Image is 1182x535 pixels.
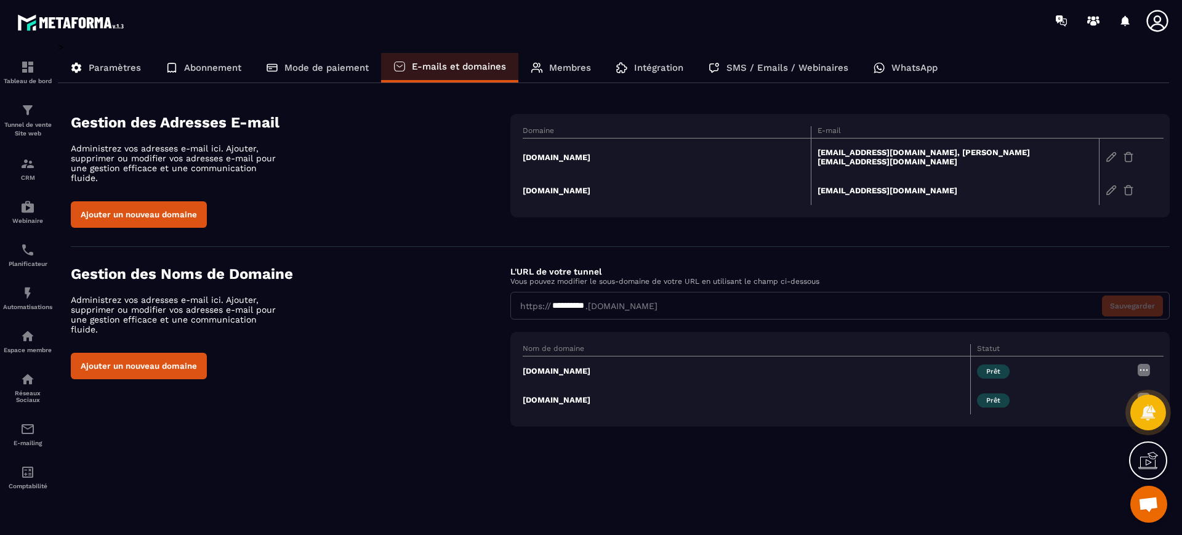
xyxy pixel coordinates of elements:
[412,61,506,72] p: E-mails et domaines
[3,233,52,276] a: schedulerschedulerPlanificateur
[549,62,591,73] p: Membres
[510,277,1170,286] p: Vous pouvez modifier le sous-domaine de votre URL en utilisant le champ ci-dessous
[184,62,241,73] p: Abonnement
[3,390,52,403] p: Réseaux Sociaux
[3,78,52,84] p: Tableau de bord
[71,353,207,379] button: Ajouter un nouveau domaine
[3,50,52,94] a: formationformationTableau de bord
[71,143,286,183] p: Administrez vos adresses e-mail ici. Ajouter, supprimer ou modifier vos adresses e-mail pour une ...
[1123,151,1134,163] img: trash-gr.2c9399ab.svg
[284,62,369,73] p: Mode de paiement
[3,217,52,224] p: Webinaire
[1123,185,1134,196] img: trash-gr.2c9399ab.svg
[3,276,52,320] a: automationsautomationsAutomatisations
[3,94,52,147] a: formationformationTunnel de vente Site web
[3,347,52,353] p: Espace membre
[1136,363,1151,377] img: more
[523,126,811,139] th: Domaine
[1106,185,1117,196] img: edit-gr.78e3acdd.svg
[811,175,1099,205] td: [EMAIL_ADDRESS][DOMAIN_NAME]
[71,201,207,228] button: Ajouter un nouveau domaine
[634,62,683,73] p: Intégration
[977,364,1010,379] span: Prêt
[811,139,1099,176] td: [EMAIL_ADDRESS][DOMAIN_NAME], [PERSON_NAME][EMAIL_ADDRESS][DOMAIN_NAME]
[20,199,35,214] img: automations
[20,372,35,387] img: social-network
[20,243,35,257] img: scheduler
[3,190,52,233] a: automationsautomationsWebinaire
[20,156,35,171] img: formation
[3,363,52,412] a: social-networksocial-networkRéseaux Sociaux
[3,121,52,138] p: Tunnel de vente Site web
[523,344,970,356] th: Nom de domaine
[89,62,141,73] p: Paramètres
[3,260,52,267] p: Planificateur
[20,465,35,480] img: accountant
[17,11,128,34] img: logo
[20,422,35,436] img: email
[3,174,52,181] p: CRM
[523,175,811,205] td: [DOMAIN_NAME]
[3,412,52,456] a: emailemailE-mailing
[20,329,35,344] img: automations
[1130,486,1167,523] div: Ouvrir le chat
[3,456,52,499] a: accountantaccountantComptabilité
[523,139,811,176] td: [DOMAIN_NAME]
[523,356,970,386] td: [DOMAIN_NAME]
[726,62,848,73] p: SMS / Emails / Webinaires
[510,267,601,276] label: L'URL de votre tunnel
[71,114,510,131] h4: Gestion des Adresses E-mail
[3,320,52,363] a: automationsautomationsEspace membre
[977,393,1010,408] span: Prêt
[3,147,52,190] a: formationformationCRM
[20,286,35,300] img: automations
[1106,151,1117,163] img: edit-gr.78e3acdd.svg
[20,60,35,74] img: formation
[3,440,52,446] p: E-mailing
[3,483,52,489] p: Comptabilité
[3,304,52,310] p: Automatisations
[891,62,938,73] p: WhatsApp
[58,41,1170,445] div: >
[811,126,1099,139] th: E-mail
[71,295,286,334] p: Administrez vos adresses e-mail ici. Ajouter, supprimer ou modifier vos adresses e-mail pour une ...
[970,344,1130,356] th: Statut
[20,103,35,118] img: formation
[71,265,510,283] h4: Gestion des Noms de Domaine
[523,385,970,414] td: [DOMAIN_NAME]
